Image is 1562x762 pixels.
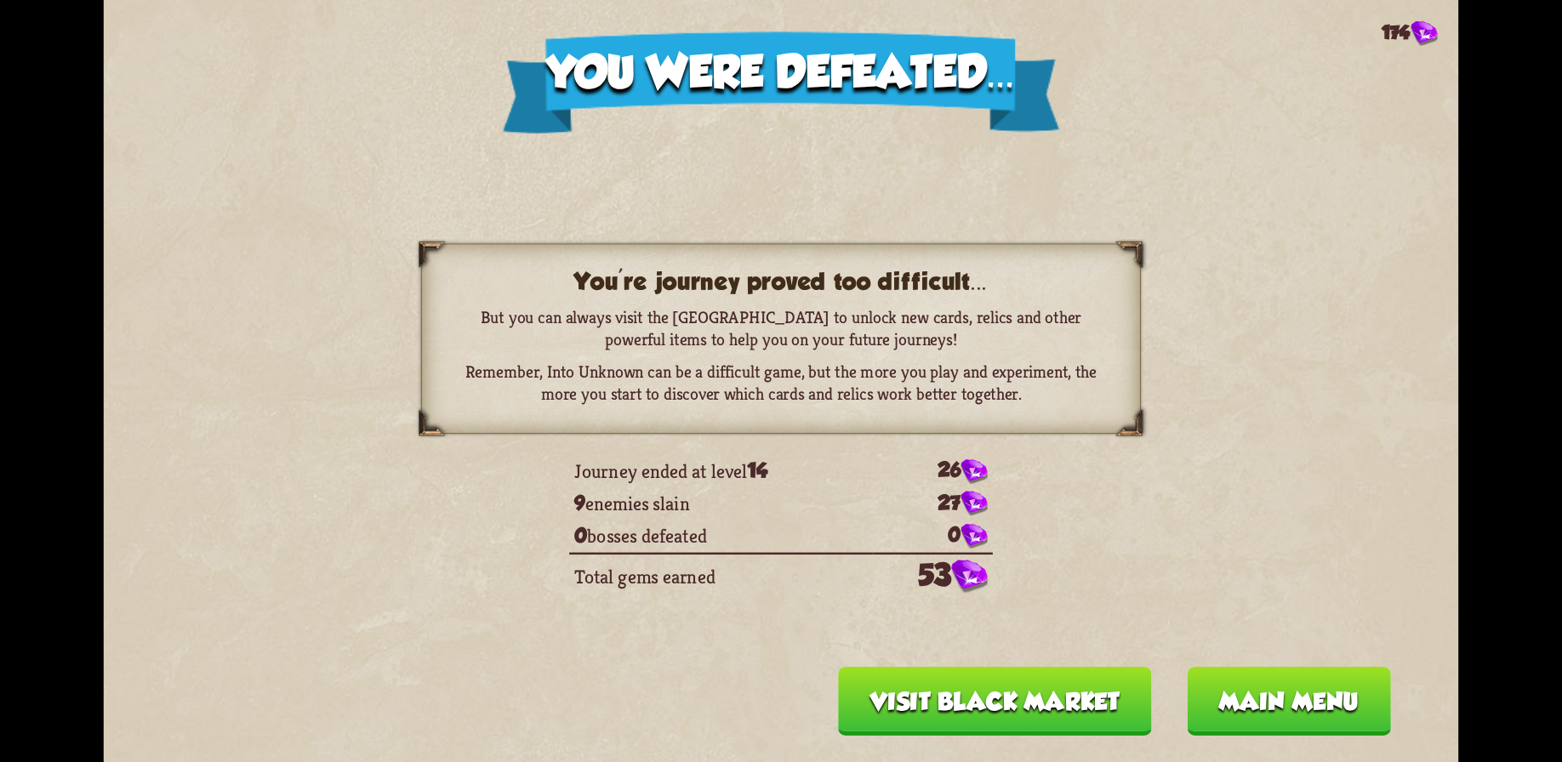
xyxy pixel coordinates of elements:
td: 0 [873,520,993,552]
td: 53 [873,552,993,597]
h3: You're journey proved too difficult... [465,268,1097,295]
img: gem.png [961,523,988,549]
div: You were defeated... [502,31,1059,133]
td: enemies slain [569,487,873,520]
img: gem.png [961,459,988,485]
p: Remember, Into Unknown can be a difficult game, but the more you play and experiment, the more yo... [465,361,1097,405]
button: Main menu [1187,667,1391,736]
td: Total gems earned [569,552,873,597]
span: 9 [574,492,584,515]
span: 14 [747,459,768,482]
td: bosses defeated [569,520,873,552]
span: 0 [574,524,587,547]
td: Journey ended at level [569,455,873,487]
td: 26 [873,455,993,487]
p: But you can always visit the [GEOGRAPHIC_DATA] to unlock new cards, relics and other powerful ite... [465,306,1097,350]
button: Visit Black Market [838,667,1151,736]
td: 27 [873,487,993,520]
img: gem.png [961,491,988,516]
div: 174 [1382,21,1437,47]
img: gem.png [951,560,987,594]
img: gem.png [1411,21,1438,47]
